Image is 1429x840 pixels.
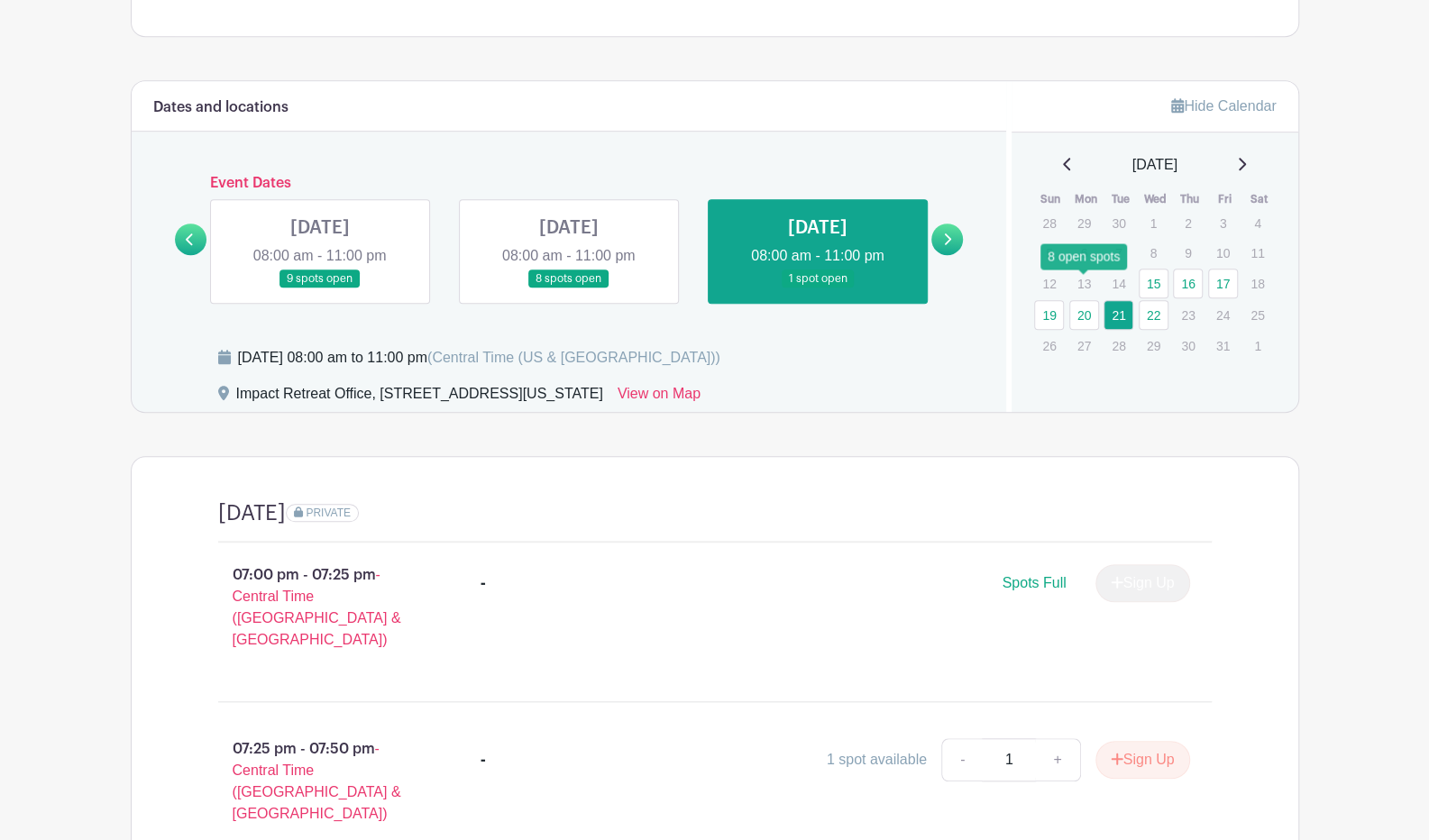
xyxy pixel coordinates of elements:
p: 25 [1242,301,1272,329]
span: - Central Time ([GEOGRAPHIC_DATA] & [GEOGRAPHIC_DATA]) [233,741,401,821]
div: [DATE] 08:00 am to 11:00 pm [238,347,720,369]
p: 29 [1069,209,1099,237]
div: Impact Retreat Office, [STREET_ADDRESS][US_STATE] [236,383,603,412]
p: 31 [1208,332,1238,360]
p: 10 [1208,239,1238,267]
p: 27 [1069,332,1099,360]
p: 12 [1034,269,1064,297]
th: Tue [1103,190,1138,208]
th: Sat [1241,190,1277,208]
h6: Dates and locations [153,99,289,116]
h6: Event Dates [206,175,932,192]
p: 9 [1173,239,1203,267]
th: Sun [1033,190,1068,208]
th: Mon [1068,190,1104,208]
th: Wed [1138,190,1173,208]
a: View on Map [618,383,701,412]
div: - [481,749,486,771]
p: 4 [1242,209,1272,237]
p: 30 [1104,209,1133,237]
a: 19 [1034,300,1064,330]
a: - [941,738,983,781]
div: 8 open spots [1040,243,1127,269]
p: 28 [1104,332,1133,360]
span: - Central Time ([GEOGRAPHIC_DATA] & [GEOGRAPHIC_DATA]) [233,567,401,647]
div: 1 spot available [827,749,927,771]
span: PRIVATE [306,507,351,519]
p: 07:00 pm - 07:25 pm [189,557,453,658]
a: 16 [1173,269,1203,298]
p: 8 [1139,239,1168,267]
p: 3 [1208,209,1238,237]
p: 5 [1034,239,1064,267]
p: 07:25 pm - 07:50 pm [189,731,453,832]
a: 22 [1139,300,1168,330]
p: 24 [1208,301,1238,329]
p: 28 [1034,209,1064,237]
a: + [1035,738,1080,781]
p: 26 [1034,332,1064,360]
p: 13 [1069,269,1099,297]
h4: [DATE] [218,500,286,526]
p: 23 [1173,301,1203,329]
p: 1 [1139,209,1168,237]
div: - [481,572,486,594]
a: 15 [1139,269,1168,298]
th: Fri [1207,190,1242,208]
p: 1 [1242,332,1272,360]
a: 20 [1069,300,1099,330]
p: 30 [1173,332,1203,360]
p: 2 [1173,209,1203,237]
button: Sign Up [1095,741,1190,779]
a: 21 [1104,300,1133,330]
span: [DATE] [1132,154,1177,176]
th: Thu [1172,190,1207,208]
p: 14 [1104,269,1133,297]
p: 11 [1242,239,1272,267]
p: 29 [1139,332,1168,360]
span: Spots Full [1002,575,1066,590]
a: 17 [1208,269,1238,298]
p: 18 [1242,269,1272,297]
a: Hide Calendar [1171,98,1276,114]
span: (Central Time (US & [GEOGRAPHIC_DATA])) [427,350,720,365]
